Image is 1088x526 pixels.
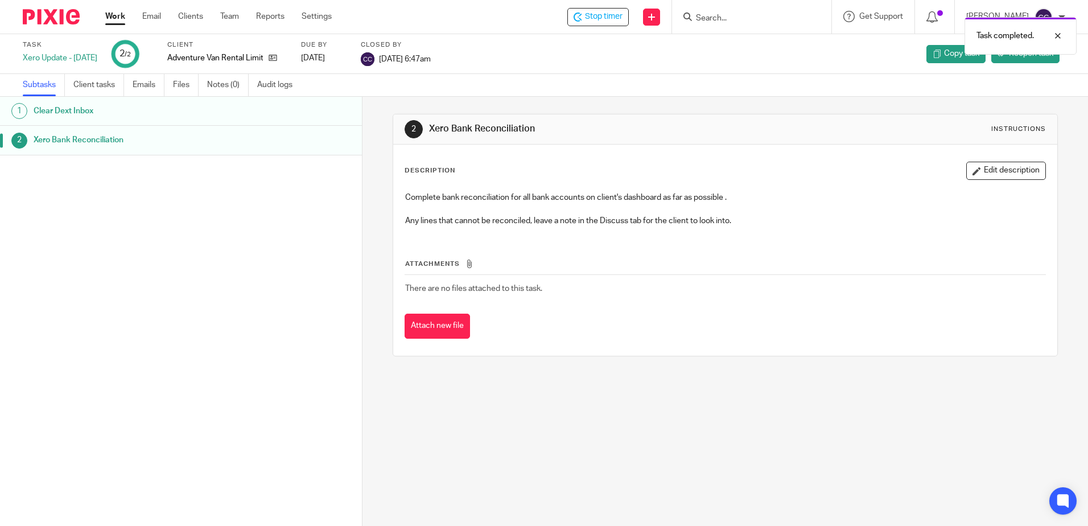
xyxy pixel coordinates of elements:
[379,55,431,63] span: [DATE] 6:47am
[23,52,97,64] div: Xero Update - [DATE]
[405,166,455,175] p: Description
[429,123,749,135] h1: Xero Bank Reconciliation
[73,74,124,96] a: Client tasks
[23,9,80,24] img: Pixie
[119,47,131,60] div: 2
[405,215,1045,227] p: Any lines that cannot be reconciled, leave a note in the Discuss tab for the client to look into.
[361,52,374,66] img: svg%3E
[361,40,431,50] label: Closed by
[11,133,27,149] div: 2
[567,8,629,26] div: Adventure Van Rental Limited - Xero Update - Wednesday
[991,125,1046,134] div: Instructions
[1035,8,1053,26] img: svg%3E
[302,11,332,22] a: Settings
[34,102,245,120] h1: Clear Dext Inbox
[167,40,287,50] label: Client
[23,74,65,96] a: Subtasks
[23,40,97,50] label: Task
[105,11,125,22] a: Work
[207,74,249,96] a: Notes (0)
[976,30,1034,42] p: Task completed.
[301,52,347,64] div: [DATE]
[178,11,203,22] a: Clients
[405,192,1045,203] p: Complete bank reconciliation for all bank accounts on client's dashboard as far as possible .
[405,285,542,293] span: There are no files attached to this task.
[11,103,27,119] div: 1
[167,52,263,64] p: Adventure Van Rental Limited
[405,120,423,138] div: 2
[257,74,301,96] a: Audit logs
[405,314,470,339] button: Attach new file
[173,74,199,96] a: Files
[966,162,1046,180] button: Edit description
[301,40,347,50] label: Due by
[125,51,131,57] small: /2
[405,261,460,267] span: Attachments
[142,11,161,22] a: Email
[34,131,245,149] h1: Xero Bank Reconciliation
[256,11,285,22] a: Reports
[133,74,164,96] a: Emails
[220,11,239,22] a: Team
